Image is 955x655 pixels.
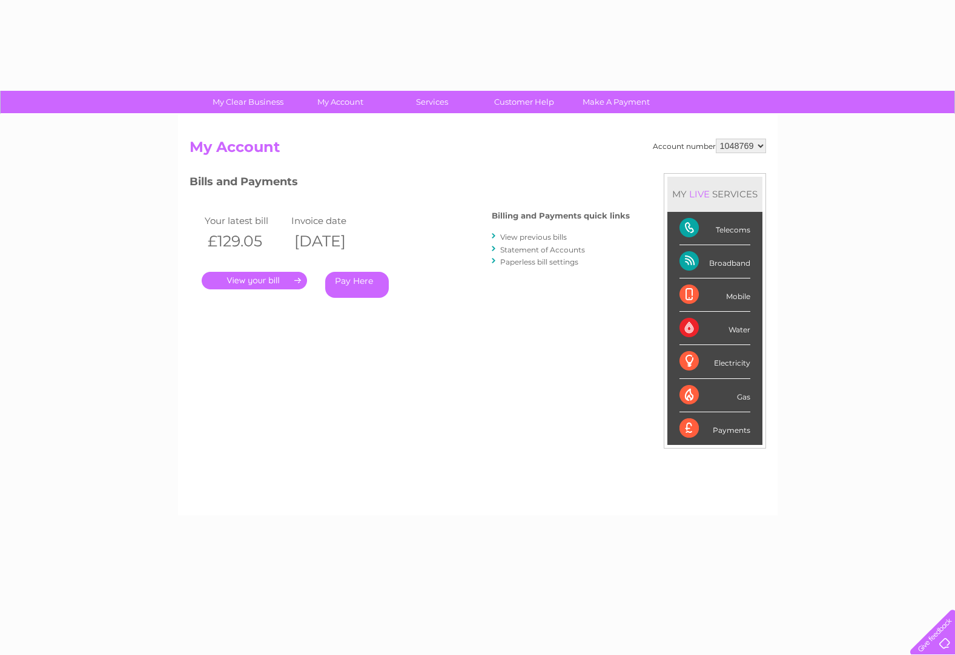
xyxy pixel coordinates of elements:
[667,177,762,211] div: MY SERVICES
[679,212,750,245] div: Telecoms
[474,91,574,113] a: Customer Help
[492,211,630,220] h4: Billing and Payments quick links
[679,278,750,312] div: Mobile
[679,245,750,278] div: Broadband
[679,312,750,345] div: Water
[190,173,630,194] h3: Bills and Payments
[679,412,750,445] div: Payments
[288,212,375,229] td: Invoice date
[500,245,585,254] a: Statement of Accounts
[202,212,289,229] td: Your latest bill
[382,91,482,113] a: Services
[500,232,567,242] a: View previous bills
[190,139,766,162] h2: My Account
[566,91,666,113] a: Make A Payment
[290,91,390,113] a: My Account
[679,379,750,412] div: Gas
[325,272,389,298] a: Pay Here
[687,188,712,200] div: LIVE
[202,229,289,254] th: £129.05
[653,139,766,153] div: Account number
[288,229,375,254] th: [DATE]
[500,257,578,266] a: Paperless bill settings
[679,345,750,378] div: Electricity
[202,272,307,289] a: .
[198,91,298,113] a: My Clear Business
